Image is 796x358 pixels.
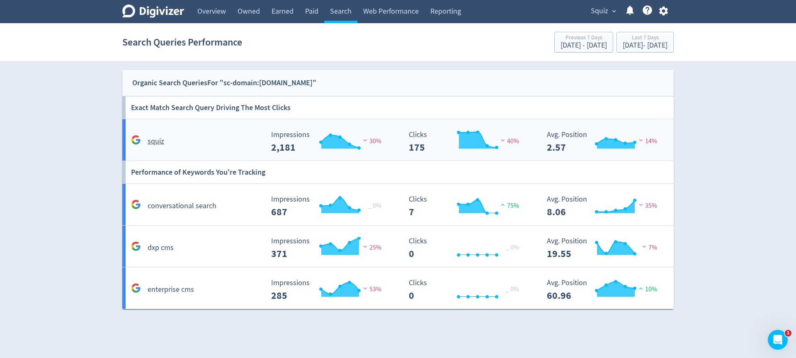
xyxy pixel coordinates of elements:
[543,131,667,153] svg: Avg. Position 2.57
[267,195,391,217] svg: Impressions 687
[148,243,174,253] h5: dxp cms
[405,237,529,259] svg: Clicks 0
[368,202,381,210] span: _ 0%
[148,201,216,211] h5: conversational search
[405,279,529,301] svg: Clicks 0
[637,285,657,293] span: 10%
[543,237,667,259] svg: Avg. Position 19.55
[361,285,381,293] span: 53%
[499,137,519,145] span: 40%
[361,137,369,143] img: negative-performance.svg
[148,137,164,147] h5: squiz
[591,5,608,18] span: Squiz
[616,32,674,53] button: Last 7 Days[DATE]- [DATE]
[506,285,519,293] span: _ 0%
[637,202,645,208] img: negative-performance.svg
[122,119,674,161] a: squiz Impressions 2,181 Impressions 2,181 30% Clicks 175 Clicks 175 40% Avg. Position 2.57 Avg. P...
[131,96,291,119] h6: Exact Match Search Query Driving The Most Clicks
[131,135,141,145] svg: Google Analytics
[131,241,141,251] svg: Google Analytics
[768,330,788,350] iframe: Intercom live chat
[122,29,242,55] h1: Search Queries Performance
[543,279,667,301] svg: Avg. Position 60.96
[610,7,618,15] span: expand_more
[122,267,674,309] a: enterprise cms Impressions 285 Impressions 285 53% Clicks 0 Clicks 0 _ 0% Avg. Position 60.96 Avg...
[131,283,141,293] svg: Google Analytics
[588,5,618,18] button: Squiz
[640,243,648,250] img: negative-performance.svg
[131,199,141,209] svg: Google Analytics
[122,184,674,226] a: conversational search Impressions 687 Impressions 687 _ 0% Clicks 7 Clicks 7 75% Avg. Position 8....
[561,35,607,42] div: Previous 7 Days
[132,77,316,89] div: Organic Search Queries For "sc-domain:[DOMAIN_NAME]"
[499,202,519,210] span: 75%
[543,195,667,217] svg: Avg. Position 8.06
[361,243,369,250] img: negative-performance.svg
[623,42,667,49] div: [DATE] - [DATE]
[554,32,613,53] button: Previous 7 Days[DATE] - [DATE]
[637,285,645,291] img: positive-performance.svg
[122,226,674,267] a: dxp cms Impressions 371 Impressions 371 25% Clicks 0 Clicks 0 _ 0% Avg. Position 19.55 Avg. Posit...
[361,285,369,291] img: negative-performance.svg
[637,137,645,143] img: negative-performance.svg
[405,195,529,217] svg: Clicks 7
[561,42,607,49] div: [DATE] - [DATE]
[499,202,507,208] img: positive-performance.svg
[131,161,265,183] h6: Performance of Keywords You're Tracking
[506,243,519,252] span: _ 0%
[640,243,657,252] span: 7%
[267,237,391,259] svg: Impressions 371
[499,137,507,143] img: negative-performance.svg
[623,35,667,42] div: Last 7 Days
[637,202,657,210] span: 35%
[361,137,381,145] span: 30%
[637,137,657,145] span: 14%
[267,131,391,153] svg: Impressions 2,181
[361,243,381,252] span: 25%
[148,285,194,295] h5: enterprise cms
[267,279,391,301] svg: Impressions 285
[405,131,529,153] svg: Clicks 175
[785,330,791,336] span: 1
